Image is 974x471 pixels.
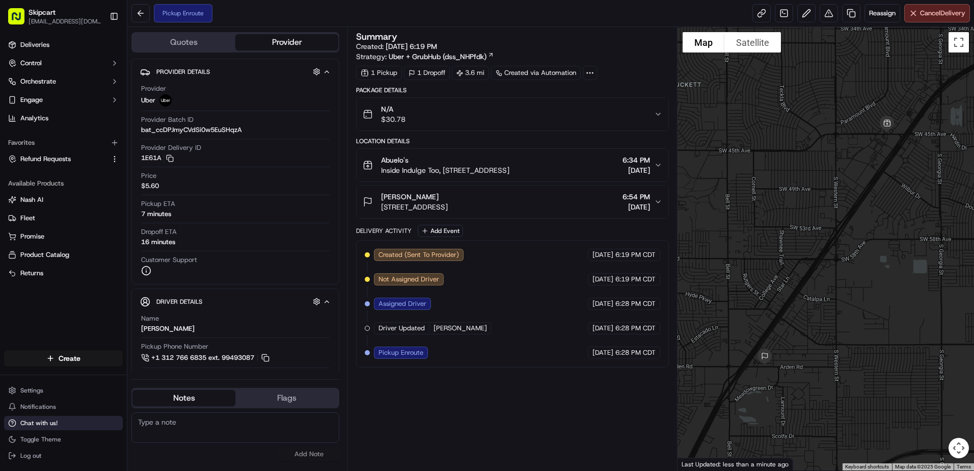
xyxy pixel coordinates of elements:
span: Provider Batch ID [141,115,194,124]
span: Cancel Delivery [920,9,965,18]
button: Refund Requests [4,151,123,167]
a: Product Catalog [8,250,119,259]
span: Fleet [20,214,35,223]
a: 💻API Documentation [82,224,168,242]
button: Start new chat [173,100,185,113]
span: [DATE] [116,158,137,166]
a: Fleet [8,214,119,223]
span: Pickup ETA [141,199,175,208]
span: [DATE] [623,202,650,212]
span: Engage [20,95,43,104]
span: $5.60 [141,181,159,191]
div: Location Details [356,137,669,145]
span: 6:28 PM CDT [615,348,656,357]
img: 1736555255976-a54dd68f-1ca7-489b-9aae-adbdc363a1c4 [20,186,29,194]
div: We're available if you need us! [46,108,140,116]
button: Log out [4,449,123,463]
a: Returns [8,269,119,278]
span: [DATE] [592,324,613,333]
span: Pylon [101,253,123,260]
div: [PERSON_NAME] [141,324,195,333]
button: Promise [4,228,123,245]
span: Uber + GrubHub (dss_NHPfdk) [389,51,486,62]
span: Provider Details [156,68,210,76]
span: [PERSON_NAME] [434,324,487,333]
button: Skipcart[EMAIL_ADDRESS][DOMAIN_NAME] [4,4,105,29]
span: [DATE] [623,165,650,175]
span: Created: [356,41,437,51]
button: Create [4,350,123,367]
button: Flags [235,390,338,406]
span: API Documentation [96,228,164,238]
button: Toggle fullscreen view [949,32,969,53]
button: Show street map [683,32,724,53]
span: Inside Indulge Too, [STREET_ADDRESS] [381,165,509,175]
span: Toggle Theme [20,435,61,443]
input: Got a question? Start typing here... [26,66,183,76]
span: Assigned Driver [378,299,426,308]
a: Open this area in Google Maps (opens a new window) [680,457,714,470]
span: bat_ccDPJmyCVdSi0w5EuSHqzA [141,125,242,135]
a: +1 312 766 6835 ext. 99493087 [141,352,271,363]
div: Start new chat [46,97,167,108]
span: Driver Details [156,298,202,306]
div: 16 minutes [141,238,175,247]
div: Favorites [4,135,123,151]
button: Product Catalog [4,247,123,263]
button: Skipcart [29,7,56,17]
span: Orchestrate [20,77,56,86]
button: See all [158,130,185,143]
span: Provider [141,84,166,93]
span: • [111,186,114,194]
button: Show satellite imagery [724,32,781,53]
button: Notifications [4,400,123,414]
div: Package Details [356,86,669,94]
span: 6:19 PM CDT [615,250,656,259]
div: 1 Pickup [356,66,402,80]
div: 1 Dropoff [404,66,450,80]
div: 💻 [86,229,94,237]
button: Reassign [864,4,900,22]
button: Driver Details [140,293,331,310]
div: 3.6 mi [452,66,489,80]
div: Strategy: [356,51,494,62]
button: Engage [4,92,123,108]
span: +1 312 766 6835 ext. 99493087 [151,353,254,362]
span: Analytics [20,114,48,123]
button: Provider Details [140,63,331,80]
button: Notes [132,390,235,406]
div: 📗 [10,229,18,237]
a: Analytics [4,110,123,126]
a: Created via Automation [491,66,581,80]
span: [STREET_ADDRESS] [381,202,448,212]
span: Price [141,171,156,180]
span: Refund Requests [20,154,71,164]
img: 1736555255976-a54dd68f-1ca7-489b-9aae-adbdc363a1c4 [10,97,29,116]
span: Nash AI [20,195,43,204]
a: Terms (opens in new tab) [957,464,971,469]
span: Deliveries [20,40,49,49]
a: Deliveries [4,37,123,53]
span: 6:54 PM [623,192,650,202]
h3: Summary [356,32,397,41]
button: [PERSON_NAME][STREET_ADDRESS]6:54 PM[DATE] [357,186,668,218]
button: Abuelo'sInside Indulge Too, [STREET_ADDRESS]6:34 PM[DATE] [357,149,668,181]
p: Welcome 👋 [10,41,185,57]
button: Fleet [4,210,123,226]
span: Driver Updated [378,324,425,333]
button: Orchestrate [4,73,123,90]
span: Product Catalog [20,250,69,259]
img: Wisdom Oko [10,176,26,196]
span: • [111,158,114,166]
img: Nash [10,10,31,31]
span: Chat with us! [20,419,58,427]
button: Returns [4,265,123,281]
span: Settings [20,386,43,395]
a: Powered byPylon [72,252,123,260]
span: [DATE] [592,299,613,308]
a: Uber + GrubHub (dss_NHPfdk) [389,51,494,62]
img: Google [680,457,714,470]
span: Pickup Enroute [378,348,423,357]
a: 📗Knowledge Base [6,224,82,242]
span: Dropoff ETA [141,227,177,237]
